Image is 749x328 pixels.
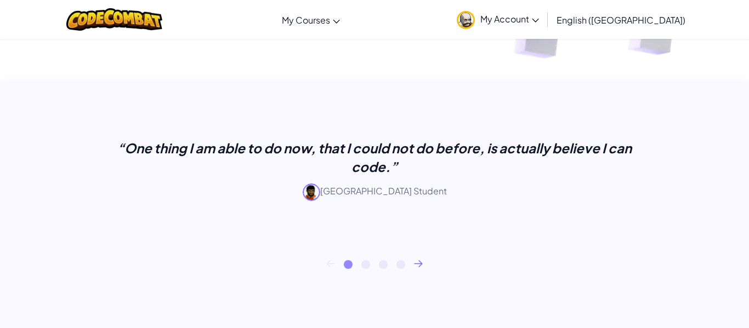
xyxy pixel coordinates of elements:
[282,14,330,26] span: My Courses
[100,139,649,176] p: “One thing I am able to do now, that I could not do before, is actually believe I can code.”
[361,260,370,269] button: 2
[66,8,162,31] img: CodeCombat logo
[457,11,475,29] img: avatar
[100,183,649,201] p: [GEOGRAPHIC_DATA] Student
[276,5,345,34] a: My Courses
[379,260,388,269] button: 3
[480,13,539,25] span: My Account
[451,2,544,37] a: My Account
[396,260,405,269] button: 4
[557,14,685,26] span: English ([GEOGRAPHIC_DATA])
[551,5,691,34] a: English ([GEOGRAPHIC_DATA])
[344,260,353,269] button: 1
[303,183,320,201] img: avatar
